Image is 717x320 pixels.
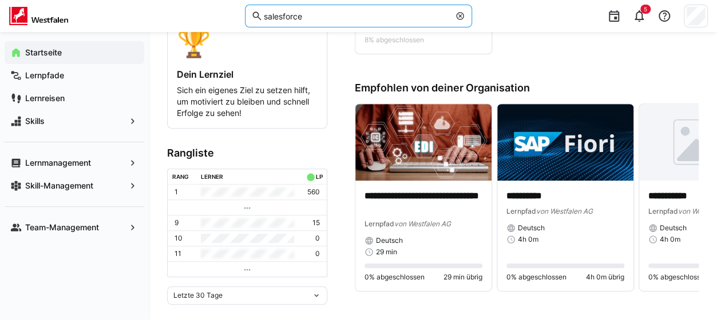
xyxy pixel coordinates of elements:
[518,235,538,244] span: 4h 0m
[177,85,318,119] p: Sich ein eigenes Ziel zu setzen hilft, um motiviert zu bleiben und schnell Erfolge zu sehen!
[506,273,567,282] span: 0% abgeschlossen
[175,234,183,243] p: 10
[365,35,424,45] span: 8% abgeschlossen
[497,104,633,181] img: image
[175,218,179,227] p: 9
[394,219,451,228] span: von Westfalen AG
[167,147,327,159] h3: Rangliste
[376,247,397,257] span: 29 min
[518,223,545,233] span: Deutsch
[586,273,624,282] span: 4h 0m übrig
[355,104,492,181] img: image
[536,207,593,215] span: von Westfalen AG
[307,187,320,197] p: 560
[263,11,450,21] input: Skills und Lernpfade durchsuchen…
[365,219,394,228] span: Lernpfad
[201,173,223,180] div: Lerner
[173,291,223,300] span: Letzte 30 Tage
[177,69,318,80] h4: Dein Lernziel
[177,26,318,59] div: 🏆
[660,235,680,244] span: 4h 0m
[355,82,699,94] h3: Empfohlen von deiner Organisation
[315,173,322,180] div: LP
[175,187,178,197] p: 1
[644,6,647,13] span: 5
[660,223,687,233] span: Deutsch
[648,207,678,215] span: Lernpfad
[312,218,320,227] p: 15
[175,249,181,258] p: 11
[648,273,708,282] span: 0% abgeschlossen
[365,273,425,282] span: 0% abgeschlossen
[315,234,320,243] p: 0
[172,173,189,180] div: Rang
[443,273,482,282] span: 29 min übrig
[376,236,403,245] span: Deutsch
[506,207,536,215] span: Lernpfad
[315,249,320,258] p: 0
